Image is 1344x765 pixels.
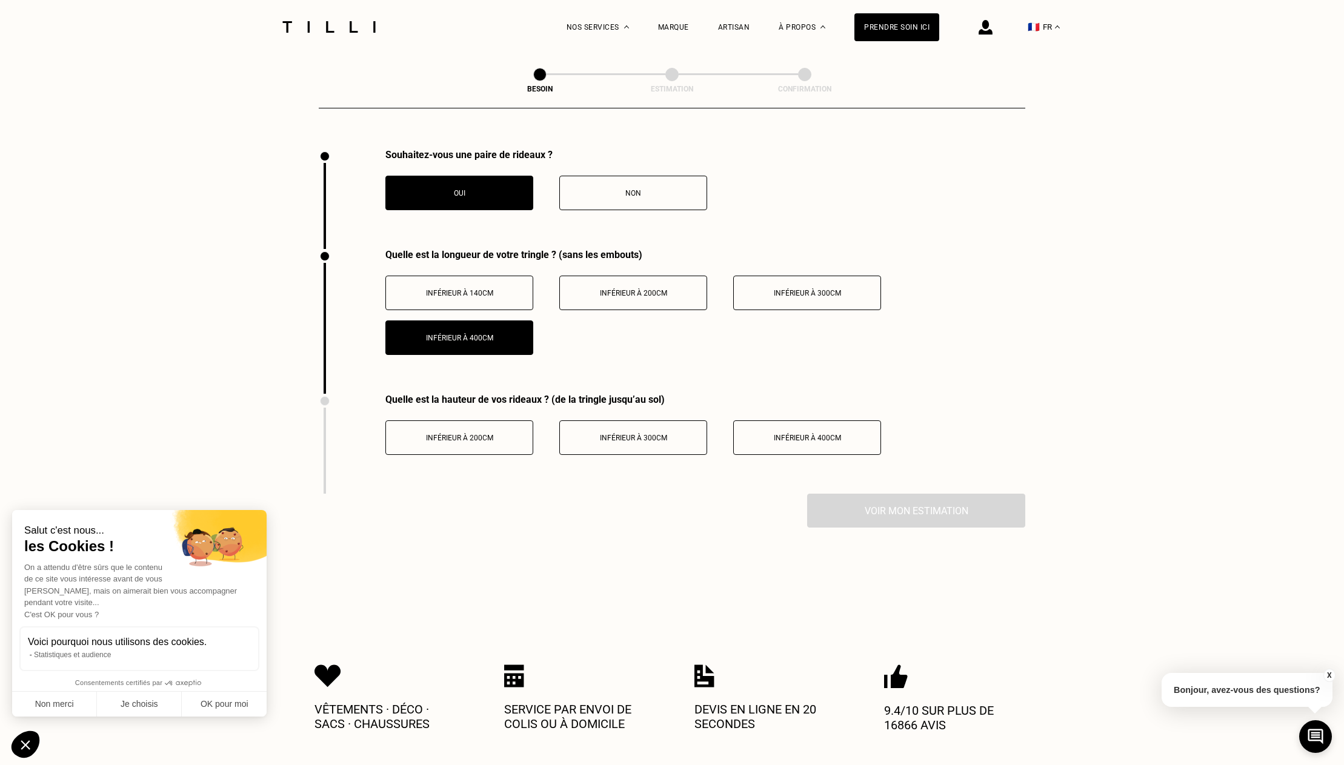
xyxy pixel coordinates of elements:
div: Souhaitez-vous une paire de rideaux ? [385,149,707,161]
a: Artisan [718,23,750,31]
img: Icon [314,664,341,687]
a: Prendre soin ici [854,13,939,41]
div: Besoin [479,85,600,93]
button: Inférieur à 300cm [559,420,707,455]
img: Icon [504,664,524,687]
button: Inférieur à 200cm [385,420,533,455]
img: Icon [694,664,714,687]
span: Non [625,189,641,197]
span: Inférieur à 400cm [426,334,493,342]
p: Service par envoi de colis ou à domicile [504,702,650,731]
span: Inférieur à 300cm [600,434,667,442]
img: Menu déroulant [624,25,629,28]
p: Devis en ligne en 20 secondes [694,702,840,731]
span: 🇫🇷 [1028,21,1040,33]
button: X [1323,669,1335,682]
a: Marque [658,23,689,31]
button: Inférieur à 400cm [385,320,533,355]
img: Icon [884,664,908,689]
span: Oui [454,189,465,197]
div: Quelle est la hauteur de vos rideaux ? (de la tringle jusqu’au sol) [385,394,881,405]
div: Quelle est la longueur de votre tringle ? (sans les embouts) [385,249,1025,260]
div: Confirmation [744,85,865,93]
button: Inférieur à 140cm [385,276,533,310]
span: Inférieur à 200cm [426,434,493,442]
span: Inférieur à 300cm [774,289,841,297]
img: Menu déroulant à propos [820,25,825,28]
img: icône connexion [979,20,993,35]
img: Logo du service de couturière Tilli [278,21,380,33]
button: Inférieur à 200cm [559,276,707,310]
button: Non [559,176,707,210]
button: Inférieur à 400cm [733,420,881,455]
img: menu déroulant [1055,25,1060,28]
button: Oui [385,176,533,210]
span: Inférieur à 140cm [426,289,493,297]
span: Inférieur à 200cm [600,289,667,297]
p: Vêtements · Déco · Sacs · Chaussures [314,702,460,731]
div: Estimation [611,85,733,93]
span: Inférieur à 400cm [774,434,841,442]
button: Inférieur à 300cm [733,276,881,310]
p: Bonjour, avez-vous des questions? [1162,673,1332,707]
p: 9.4/10 sur plus de 16866 avis [884,703,1030,732]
